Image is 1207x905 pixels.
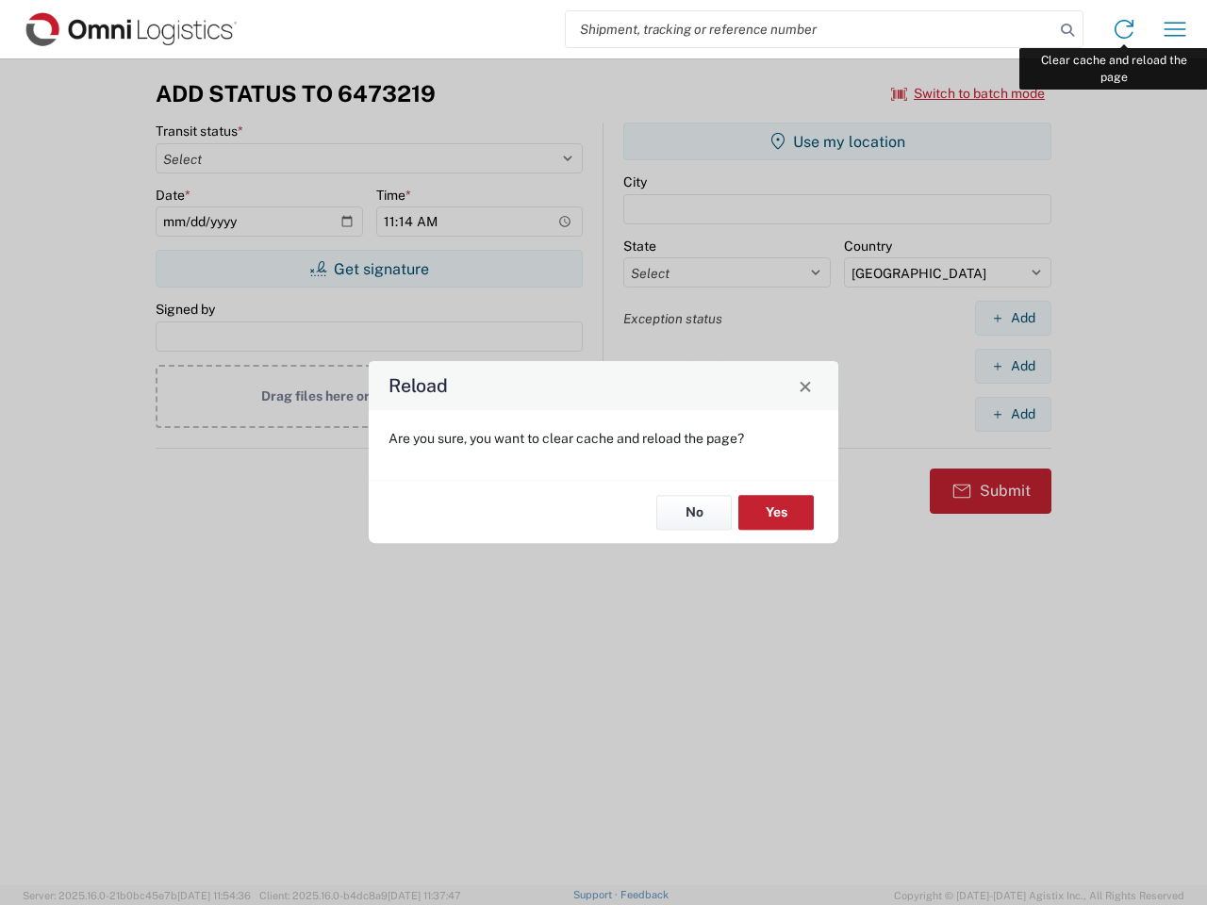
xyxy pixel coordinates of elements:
p: Are you sure, you want to clear cache and reload the page? [389,430,818,447]
button: Close [792,372,818,399]
button: Yes [738,495,814,530]
input: Shipment, tracking or reference number [566,11,1054,47]
button: No [656,495,732,530]
h4: Reload [389,372,448,400]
